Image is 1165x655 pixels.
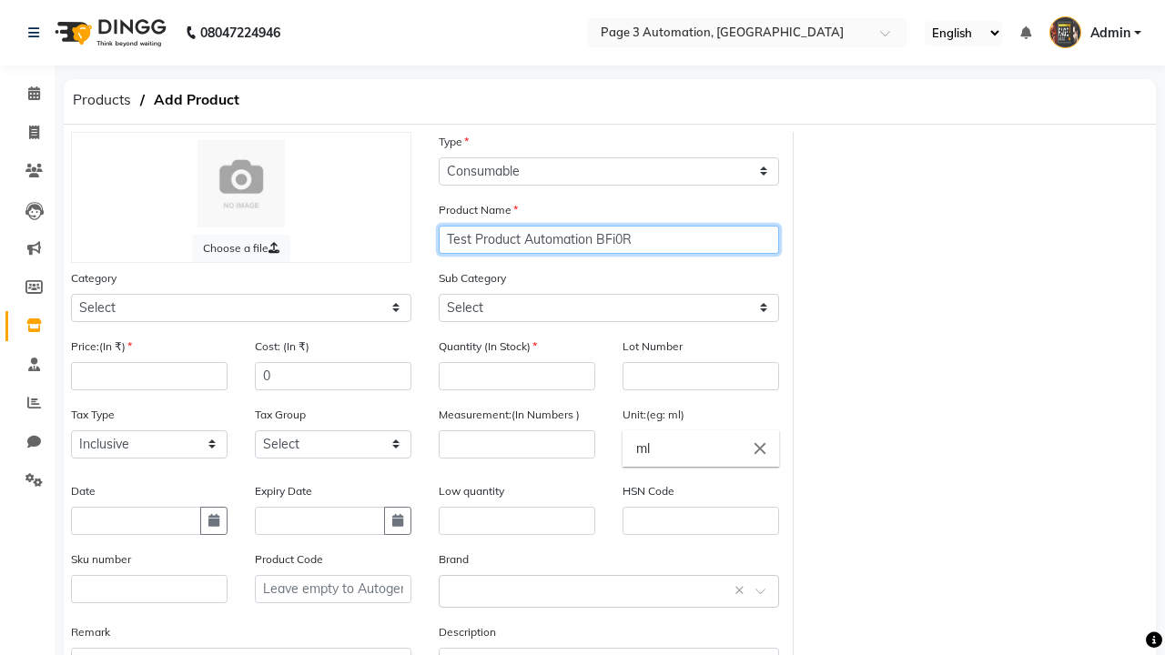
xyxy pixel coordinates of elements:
[64,84,140,116] span: Products
[71,551,131,568] label: Sku number
[255,551,323,568] label: Product Code
[439,483,504,499] label: Low quantity
[255,407,306,423] label: Tax Group
[750,438,770,458] i: Close
[71,407,115,423] label: Tax Type
[623,483,674,499] label: HSN Code
[46,7,171,58] img: logo
[439,202,518,218] label: Product Name
[1090,24,1130,43] span: Admin
[71,338,132,355] label: Price:(In ₹)
[255,338,309,355] label: Cost: (In ₹)
[439,270,506,287] label: Sub Category
[439,551,469,568] label: Brand
[623,407,684,423] label: Unit:(eg: ml)
[200,7,280,58] b: 08047224946
[439,134,469,150] label: Type
[71,483,96,499] label: Date
[439,624,496,640] label: Description
[198,140,285,227] img: Cinque Terre
[734,581,750,600] span: Clear all
[439,338,537,355] label: Quantity (In Stock)
[255,575,411,603] input: Leave empty to Autogenerate
[192,235,290,262] label: Choose a file
[71,270,116,287] label: Category
[623,338,683,355] label: Lot Number
[255,483,312,499] label: Expiry Date
[71,624,110,640] label: Remark
[439,407,580,423] label: Measurement:(In Numbers )
[1049,16,1081,48] img: Admin
[145,84,248,116] span: Add Product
